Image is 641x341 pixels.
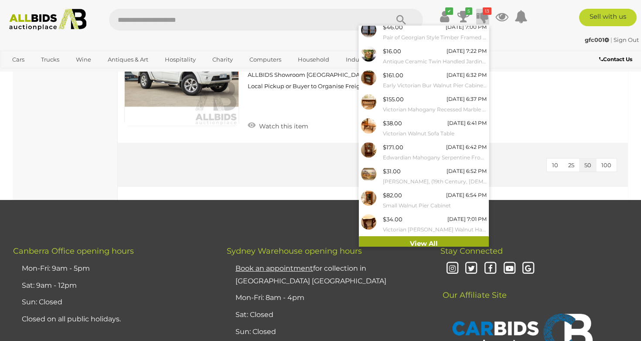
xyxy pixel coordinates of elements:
i: ✔ [445,7,453,15]
i: Instagram [445,261,460,276]
a: [GEOGRAPHIC_DATA] [7,67,80,81]
div: $46.00 [383,22,403,32]
img: 53538-25a.jpg [361,190,376,206]
i: Facebook [483,261,498,276]
small: Victorian Mahogany Recessed Marble Top [DEMOGRAPHIC_DATA] Desk [383,105,487,114]
div: [DATE] 7:00 PM [446,22,487,32]
div: [DATE] 6:54 PM [446,190,487,200]
i: Twitter [464,261,479,276]
a: Trucks [35,52,65,67]
small: Edwardian Mahogany Serpentine Front Display Cabinet [383,153,487,162]
div: [DATE] 7:22 PM [447,46,487,56]
img: 53538-3a.jpg [361,70,376,86]
div: $161.00 [383,70,403,80]
a: $82.00 [DATE] 6:54 PM Small Walnut Pier Cabinet [359,188,489,212]
small: Small Walnut Pier Cabinet [383,201,487,210]
a: ✔ [438,9,451,24]
a: View All [359,236,489,251]
a: Household [292,52,335,67]
a: Antiques & Art [102,52,154,67]
span: Our Affiliate Site [440,277,507,300]
span: 10 [552,162,558,169]
a: Cars [7,52,30,67]
small: [PERSON_NAME], (19th Century, [DEMOGRAPHIC_DATA] [DEMOGRAPHIC_DATA], [DEMOGRAPHIC_DATA]-?), Highl... [383,177,487,186]
a: Watch this item [245,119,310,132]
li: Sat: 9am - 12pm [20,277,205,294]
a: $31.00 [DATE] 6:52 PM [PERSON_NAME], (19th Century, [DEMOGRAPHIC_DATA] [DEMOGRAPHIC_DATA], [DEMOG... [359,164,489,188]
small: Victorian Walnut Sofa Table [383,129,487,138]
i: Google [521,261,536,276]
div: [DATE] 6:37 PM [447,94,487,104]
a: Sign Out [614,36,639,43]
img: 54093-5a.JPG [361,22,376,38]
div: [DATE] 6:52 PM [447,166,487,176]
a: $161.00 [DATE] 6:32 PM Early Victorian Bur Walnut Pier Cabinet with Extensive Inlay [359,68,489,92]
a: 5 [457,9,470,24]
div: [DATE] 6:41 PM [447,118,487,128]
span: Watch this item [257,122,308,130]
div: $82.00 [383,190,402,200]
a: $171.00 [DATE] 6:42 PM Edwardian Mahogany Serpentine Front Display Cabinet [359,140,489,164]
button: 25 [563,158,580,172]
a: Hospitality [159,52,201,67]
a: Contact Us [599,55,634,64]
div: $38.00 [383,118,402,128]
li: Mon-Fri: 9am - 5pm [20,260,205,277]
img: Allbids.com.au [5,9,91,31]
a: Charity [207,52,239,67]
span: 25 [568,162,574,169]
a: Computers [244,52,287,67]
small: Pair of Georgian Style Timber Framed Armchairs [383,33,487,42]
a: $34.00 [DATE] 7:01 PM Victorian [PERSON_NAME] Walnut Hallway Console with Marble Top and Serpenti... [359,212,489,236]
div: [DATE] 6:42 PM [446,142,487,152]
small: Early Victorian Bur Walnut Pier Cabinet with Extensive Inlay [383,81,487,90]
small: Antique Ceramic Twin Handled Jardiniere with Bucolic Rural Horse Scene [383,57,487,66]
a: Book an appointmentfor collection in [GEOGRAPHIC_DATA] [GEOGRAPHIC_DATA] [235,264,386,285]
img: 51906-126a.jpg [361,46,376,62]
button: Search [379,9,423,31]
span: Canberra Office opening hours [13,246,134,256]
a: Wine [70,52,97,67]
i: 13 [483,7,491,15]
span: Stay Connected [440,246,503,256]
div: $155.00 [383,94,404,104]
a: Sell with us [579,9,637,26]
li: Sun: Closed [20,294,205,311]
i: Youtube [502,261,517,276]
a: $16.00 [DATE] 7:22 PM Antique Ceramic Twin Handled Jardiniere with Bucolic Rural Horse Scene [359,44,489,68]
div: $31.00 [383,166,401,176]
li: Mon-Fri: 8am - 4pm [233,289,419,307]
a: Industrial [340,52,379,67]
small: Victorian [PERSON_NAME] Walnut Hallway Console with Marble Top and Serpentine Front [383,225,487,234]
div: $171.00 [383,142,403,152]
li: Sun: Closed [233,324,419,341]
div: $16.00 [383,46,401,56]
img: 53538-12a.jpg [361,118,376,134]
a: $46.00 [DATE] 7:00 PM Pair of Georgian Style Timber Framed Armchairs [359,20,489,44]
a: gfc001 [585,36,610,43]
u: Book an appointment [235,264,313,272]
span: | [610,36,612,43]
button: 100 [596,158,617,172]
b: Contact Us [599,56,632,62]
div: $34.00 [383,214,402,224]
a: 7/2014 Mitsubishi Triton GLX-R (4x4) MN MY14 UPDATE Double Cab Utility White Turbo Diesel 2.5L 54... [252,12,537,97]
a: 13 [476,9,489,24]
li: Closed on all public holidays. [20,311,205,328]
strong: gfc001 [585,36,609,43]
img: 53538-13a.jpg [361,142,376,158]
a: $38.00 [DATE] 6:41 PM Victorian Walnut Sofa Table [359,116,489,140]
button: 50 [579,158,597,172]
div: [DATE] 6:32 PM [447,70,487,80]
div: [DATE] 7:01 PM [447,214,487,224]
i: 5 [465,7,472,15]
button: 10 [547,158,563,172]
img: 53538-8a.jpg [361,94,376,110]
a: $155.00 [DATE] 6:37 PM Victorian Mahogany Recessed Marble Top [DEMOGRAPHIC_DATA] Desk [359,92,489,116]
span: 50 [584,162,591,169]
li: Sat: Closed [233,307,419,324]
span: 100 [601,162,611,169]
img: 53914-29a.jpg [361,166,376,182]
img: 53538-32a.jpg [361,214,376,230]
span: Sydney Warehouse opening hours [227,246,362,256]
